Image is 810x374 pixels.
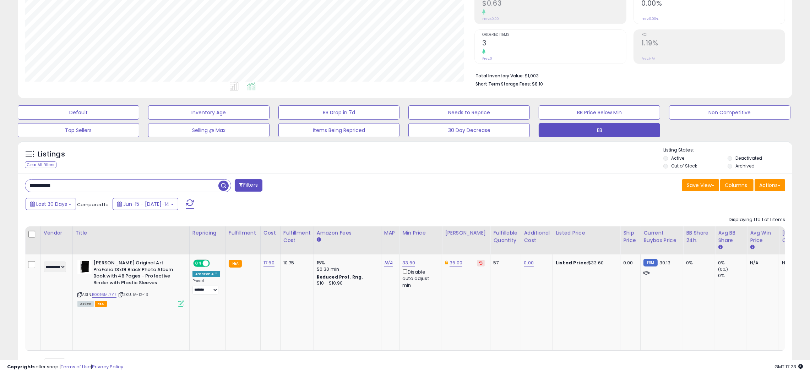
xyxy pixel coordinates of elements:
[44,229,70,237] div: Vendor
[475,71,780,79] li: $1,003
[556,229,617,237] div: Listed Price
[669,105,790,120] button: Non Competitive
[402,229,439,237] div: Min Price
[61,363,91,370] a: Terms of Use
[643,229,680,244] div: Current Buybox Price
[445,229,487,237] div: [PERSON_NAME]
[532,81,543,87] span: $8.10
[641,39,785,49] h2: 1.19%
[209,260,220,266] span: OFF
[524,229,550,244] div: Additional Cost
[482,56,492,61] small: Prev: 0
[192,279,220,295] div: Preset:
[671,155,684,161] label: Active
[539,105,660,120] button: BB Price Below Min
[408,105,530,120] button: Needs to Reprice
[718,229,744,244] div: Avg BB Share
[659,259,671,266] span: 30.13
[556,260,615,266] div: $33.60
[482,17,499,21] small: Prev: $0.00
[113,198,178,210] button: Jun-15 - [DATE]-14
[229,260,242,268] small: FBA
[148,105,270,120] button: Inventory Age
[283,260,308,266] div: 10.75
[493,229,518,244] div: Fulfillable Quantity
[229,229,257,237] div: Fulfillment
[38,149,65,159] h5: Listings
[718,266,728,272] small: (0%)
[25,161,56,168] div: Clear All Filters
[317,266,376,273] div: $0.30 min
[317,280,376,286] div: $10 - $10.90
[686,229,712,244] div: BB Share 24h.
[278,105,400,120] button: BB Drop in 7d
[26,198,76,210] button: Last 30 Days
[93,260,180,288] b: [PERSON_NAME] Original Art ProFolio 13x19 Black Photo Album Book with 48 Pages - Protective Binde...
[77,201,110,208] span: Compared to:
[774,363,803,370] span: 2025-08-14 17:23 GMT
[384,259,393,266] a: N/A
[235,179,262,192] button: Filters
[317,274,363,280] b: Reduced Prof. Rng.
[194,260,203,266] span: ON
[77,260,92,274] img: 213vrEQQ41L._SL40_.jpg
[77,301,94,307] span: All listings currently available for purchase on Amazon
[556,259,588,266] b: Listed Price:
[402,259,415,266] a: 33.60
[524,259,534,266] a: 0.00
[77,260,184,306] div: ASIN:
[729,216,785,223] div: Displaying 1 to 1 of 1 items
[317,237,321,243] small: Amazon Fees.
[192,271,220,277] div: Amazon AI *
[408,123,530,137] button: 30 Day Decrease
[671,163,697,169] label: Out of Stock
[475,81,531,87] b: Short Term Storage Fees:
[641,17,658,21] small: Prev: 0.00%
[384,229,396,237] div: MAP
[123,200,169,208] span: Jun-15 - [DATE]-14
[278,123,400,137] button: Items Being Repriced
[725,182,747,189] span: Columns
[623,229,637,244] div: Ship Price
[263,229,277,237] div: Cost
[482,39,626,49] h2: 3
[720,179,754,191] button: Columns
[493,260,515,266] div: 57
[148,123,270,137] button: Selling @ Max
[118,292,148,297] span: | SKU: IA-12-13
[36,200,67,208] span: Last 30 Days
[643,259,657,266] small: FBM
[7,364,123,370] div: seller snap | |
[263,259,274,266] a: 17.60
[95,301,107,307] span: FBA
[18,123,139,137] button: Top Sellers
[283,229,311,244] div: Fulfillment Cost
[735,163,755,169] label: Archived
[317,260,376,266] div: 15%
[718,260,747,266] div: 0%
[539,123,660,137] button: EB
[735,155,762,161] label: Deactivated
[718,244,722,251] small: Avg BB Share.
[317,229,378,237] div: Amazon Fees
[750,260,773,266] div: N/A
[7,363,33,370] strong: Copyright
[192,229,223,237] div: Repricing
[482,33,626,37] span: Ordered Items
[450,259,462,266] a: 36.00
[76,229,186,237] div: Title
[750,244,754,251] small: Avg Win Price.
[718,273,747,279] div: 0%
[40,226,72,254] th: CSV column name: cust_attr_2_Vendor
[682,179,719,191] button: Save View
[92,363,123,370] a: Privacy Policy
[623,260,635,266] div: 0.00
[475,73,524,79] b: Total Inventory Value:
[755,179,785,191] button: Actions
[641,56,655,61] small: Prev: N/A
[686,260,710,266] div: 0%
[750,229,776,244] div: Avg Win Price
[18,105,139,120] button: Default
[92,292,116,298] a: B0016ML7YE
[402,268,436,288] div: Disable auto adjust min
